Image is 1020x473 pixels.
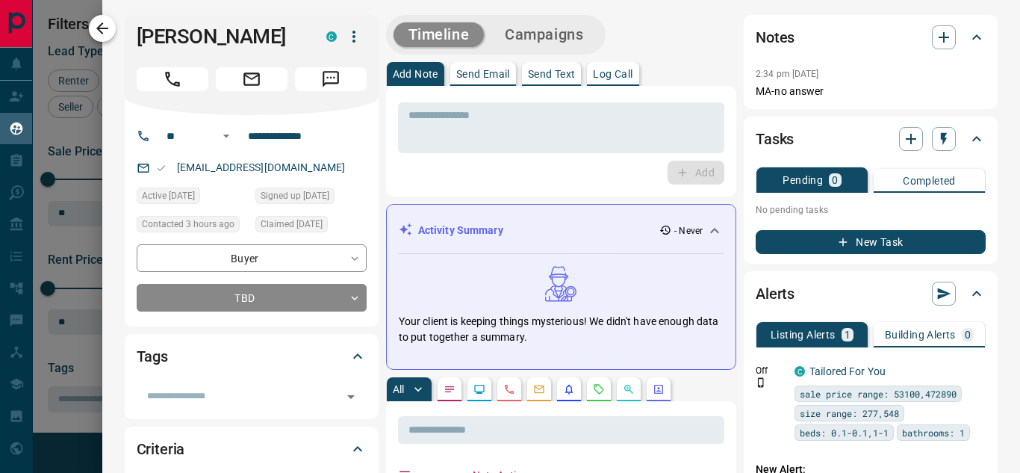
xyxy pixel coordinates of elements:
[418,223,503,238] p: Activity Summary
[503,383,515,395] svg: Calls
[340,386,361,407] button: Open
[137,67,208,91] span: Call
[756,282,794,306] h2: Alerts
[137,188,248,208] div: Mon Mar 25 2024
[261,188,329,203] span: Signed up [DATE]
[399,314,724,345] p: Your client is keeping things mysterious! We didn't have enough data to put together a summary.
[326,31,337,42] div: condos.ca
[255,188,367,208] div: Mon Feb 05 2024
[295,67,367,91] span: Message
[137,338,367,374] div: Tags
[137,244,367,272] div: Buyer
[255,216,367,237] div: Mon Feb 05 2024
[756,199,986,221] p: No pending tasks
[845,330,850,340] p: 1
[593,383,605,395] svg: Requests
[137,284,367,312] div: TBD
[593,69,632,79] p: Log Call
[756,84,986,99] p: MA-no answer
[756,364,786,377] p: Off
[756,230,986,254] button: New Task
[771,330,836,340] p: Listing Alerts
[756,69,819,79] p: 2:34 pm [DATE]
[885,330,956,340] p: Building Alerts
[261,217,323,232] span: Claimed [DATE]
[137,216,248,237] div: Thu Aug 14 2025
[137,344,168,368] h2: Tags
[137,25,304,49] h1: [PERSON_NAME]
[794,366,805,377] div: condos.ca
[623,383,635,395] svg: Opportunities
[653,383,665,395] svg: Agent Actions
[456,69,510,79] p: Send Email
[490,22,598,47] button: Campaigns
[137,431,367,467] div: Criteria
[832,175,838,185] p: 0
[394,22,485,47] button: Timeline
[756,121,986,157] div: Tasks
[800,406,899,421] span: size range: 277,548
[756,276,986,312] div: Alerts
[473,383,485,395] svg: Lead Browsing Activity
[674,224,703,238] p: - Never
[902,425,965,440] span: bathrooms: 1
[393,69,438,79] p: Add Note
[444,383,455,395] svg: Notes
[399,217,724,244] div: Activity Summary- Never
[528,69,576,79] p: Send Text
[756,127,794,151] h2: Tasks
[156,163,167,173] svg: Email Valid
[783,175,823,185] p: Pending
[563,383,575,395] svg: Listing Alerts
[756,377,766,388] svg: Push Notification Only
[216,67,287,91] span: Email
[142,217,234,232] span: Contacted 3 hours ago
[533,383,545,395] svg: Emails
[217,127,235,145] button: Open
[800,425,889,440] span: beds: 0.1-0.1,1-1
[393,384,405,395] p: All
[756,25,794,49] h2: Notes
[903,176,956,186] p: Completed
[142,188,195,203] span: Active [DATE]
[800,386,957,401] span: sale price range: 53100,472890
[809,365,886,377] a: Tailored For You
[137,437,185,461] h2: Criteria
[177,161,346,173] a: [EMAIL_ADDRESS][DOMAIN_NAME]
[965,330,971,340] p: 0
[756,19,986,55] div: Notes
